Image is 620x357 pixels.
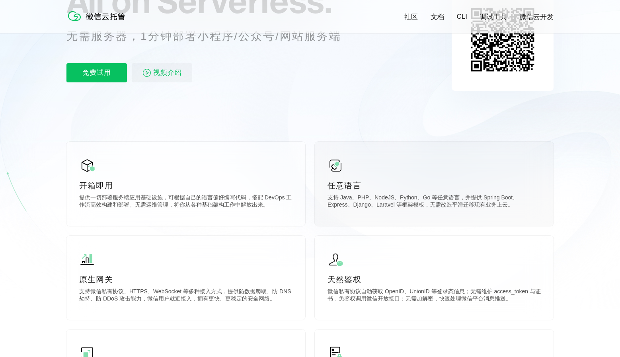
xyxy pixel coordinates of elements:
[404,12,418,21] a: 社区
[153,63,182,82] span: 视频介绍
[66,8,130,24] img: 微信云托管
[66,63,127,82] p: 免费试用
[79,288,292,304] p: 支持微信私有协议、HTTPS、WebSocket 等多种接入方式，提供防数据爬取、防 DNS 劫持、防 DDoS 攻击能力，微信用户就近接入，拥有更快、更稳定的安全网络。
[328,194,541,210] p: 支持 Java、PHP、NodeJS、Python、Go 等任意语言，并提供 Spring Boot、Express、Django、Laravel 等框架模板，无需改造平滑迁移现有业务上云。
[142,68,152,78] img: video_play.svg
[431,12,444,21] a: 文档
[520,12,554,21] a: 微信云开发
[79,274,292,285] p: 原生网关
[66,18,130,25] a: 微信云托管
[480,12,507,21] a: 调试工具
[328,288,541,304] p: 微信私有协议自动获取 OpenID、UnionID 等登录态信息；无需维护 access_token 与证书，免鉴权调用微信开放接口；无需加解密，快速处理微信平台消息推送。
[457,13,467,21] a: CLI
[79,180,292,191] p: 开箱即用
[328,180,541,191] p: 任意语言
[79,194,292,210] p: 提供一切部署服务端应用基础设施，可根据自己的语言偏好编写代码，搭配 DevOps 工作流高效构建和部署。无需运维管理，将你从各种基础架构工作中解放出来。
[66,28,356,44] p: 无需服务器，1分钟部署小程序/公众号/网站服务端
[328,274,541,285] p: 天然鉴权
